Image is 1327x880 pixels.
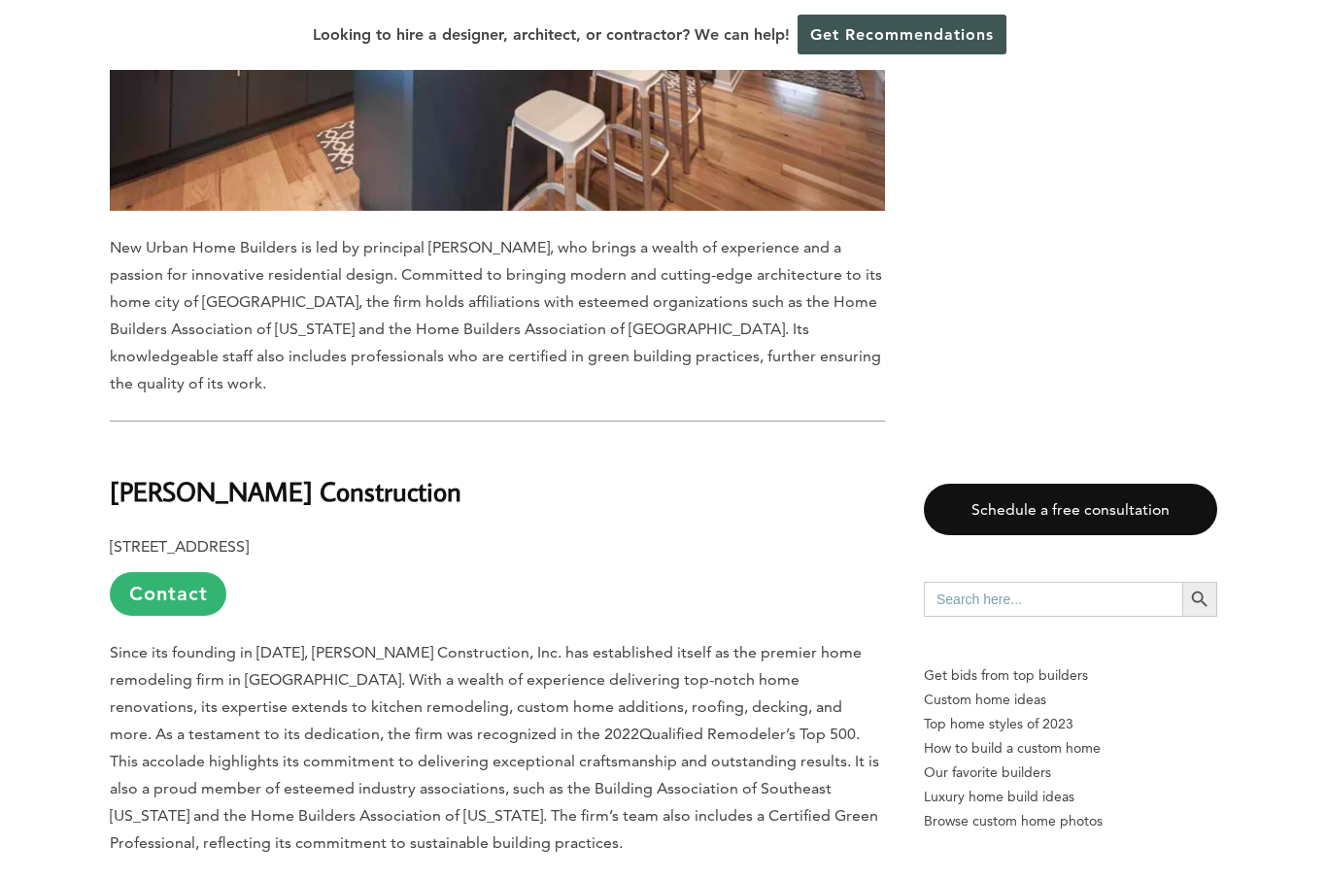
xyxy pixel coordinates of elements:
a: Our favorite builders [924,761,1217,785]
input: Search here... [924,582,1182,617]
a: Top home styles of 2023 [924,712,1217,736]
span: Qualified Remodeler [639,725,786,743]
a: Contact [110,572,226,616]
a: Browse custom home photos [924,809,1217,833]
a: Custom home ideas [924,688,1217,712]
span: ’s Top 500. This accolade highlights its commitment to delivering exceptional craftsmanship and o... [110,725,879,852]
a: Get Recommendations [798,15,1006,54]
span: affiliations with esteemed organizations such as the Home Builders Association of [US_STATE] and ... [110,292,881,392]
svg: Search [1189,589,1210,610]
a: How to build a custom home [924,736,1217,761]
a: Schedule a free consultation [924,484,1217,535]
b: [STREET_ADDRESS] [110,537,249,556]
iframe: Drift Widget Chat Controller [1230,783,1304,857]
span: Since its founding in [DATE], [PERSON_NAME] Construction, Inc. has established itself as the prem... [110,643,862,743]
a: Luxury home build ideas [924,785,1217,809]
p: Get bids from top builders [924,663,1217,688]
span: New Urban Home Builders is led by principal [PERSON_NAME], who brings a wealth of experience and ... [110,238,882,311]
b: [PERSON_NAME] Construction [110,474,461,508]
